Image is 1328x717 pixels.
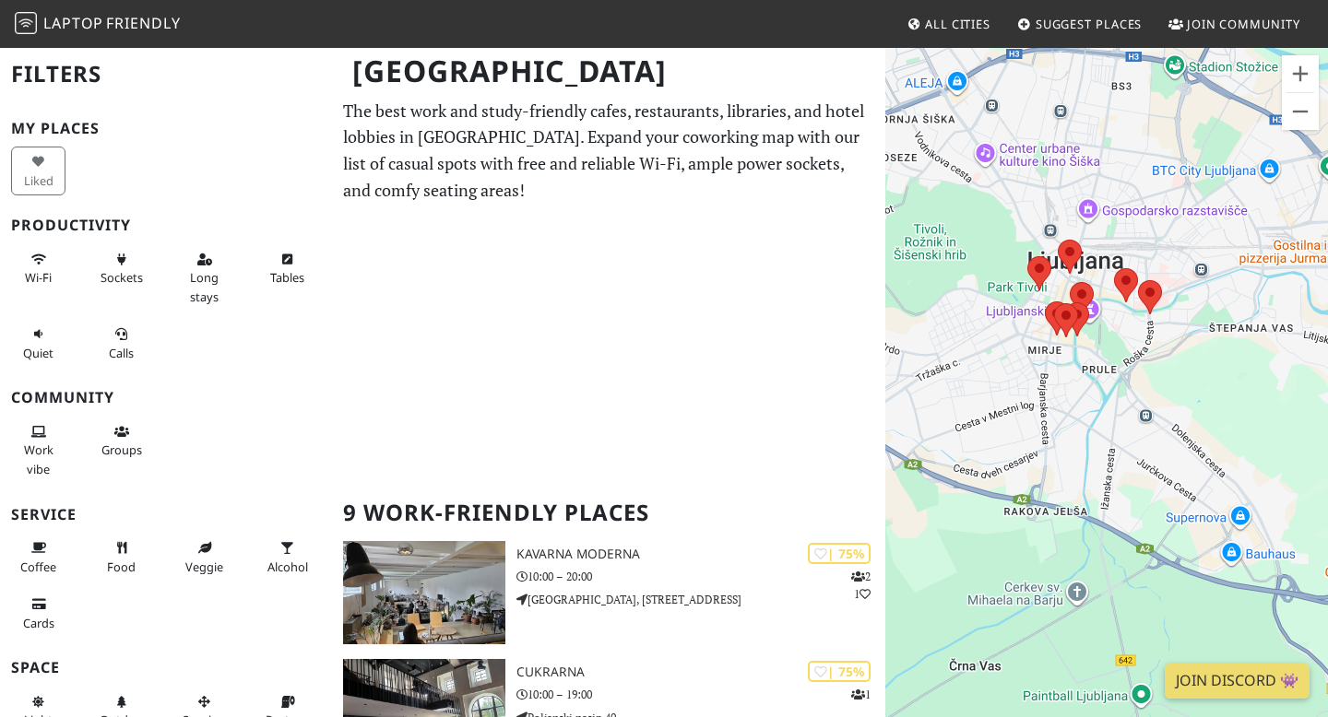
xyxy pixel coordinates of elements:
a: Suggest Places [1010,7,1150,41]
h3: Service [11,506,321,523]
h2: 9 Work-Friendly Places [343,485,874,541]
p: The best work and study-friendly cafes, restaurants, libraries, and hotel lobbies in [GEOGRAPHIC_... [343,98,874,204]
p: 1 [851,686,871,703]
span: Quiet [23,345,53,361]
span: Video/audio calls [109,345,134,361]
span: Food [107,558,136,575]
a: Join Community [1161,7,1308,41]
button: Calls [94,319,148,368]
button: Food [94,533,148,582]
a: LaptopFriendly LaptopFriendly [15,8,181,41]
span: Group tables [101,441,142,458]
button: Zoom out [1282,93,1319,130]
span: Stable Wi-Fi [25,269,52,286]
span: Credit cards [23,615,54,631]
button: Quiet [11,319,65,368]
p: 10:00 – 19:00 [516,686,885,703]
span: Suggest Places [1036,16,1143,32]
span: Laptop [43,13,103,33]
h3: Kavarna Moderna [516,547,885,562]
span: Long stays [190,269,219,304]
span: Veggie [185,558,223,575]
p: 10:00 – 20:00 [516,568,885,585]
h3: Community [11,389,321,406]
button: Cards [11,589,65,638]
div: | 75% [808,543,871,564]
h3: Productivity [11,217,321,234]
h3: My Places [11,120,321,137]
button: Sockets [94,244,148,293]
span: Friendly [106,13,180,33]
span: Join Community [1187,16,1300,32]
img: LaptopFriendly [15,12,37,34]
span: Coffee [20,558,56,575]
button: Groups [94,417,148,465]
span: Power sockets [101,269,143,286]
span: Alcohol [267,558,308,575]
button: Zoom in [1282,55,1319,92]
button: Alcohol [260,533,314,582]
button: Wi-Fi [11,244,65,293]
img: Kavarna Moderna [343,541,505,644]
a: Kavarna Moderna | 75% 21 Kavarna Moderna 10:00 – 20:00 [GEOGRAPHIC_DATA], [STREET_ADDRESS] [332,541,885,644]
a: All Cities [899,7,998,41]
p: 2 1 [851,568,871,603]
div: | 75% [808,661,871,682]
h1: [GEOGRAPHIC_DATA] [338,46,882,97]
p: [GEOGRAPHIC_DATA], [STREET_ADDRESS] [516,591,885,608]
button: Work vibe [11,417,65,484]
span: People working [24,441,53,476]
button: Tables [260,244,314,293]
h3: Space [11,659,321,676]
button: Veggie [177,533,231,582]
h2: Filters [11,46,321,102]
span: Work-friendly tables [270,269,304,286]
button: Coffee [11,533,65,582]
span: All Cities [925,16,990,32]
h3: Cukrarna [516,664,885,680]
button: Long stays [177,244,231,311]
